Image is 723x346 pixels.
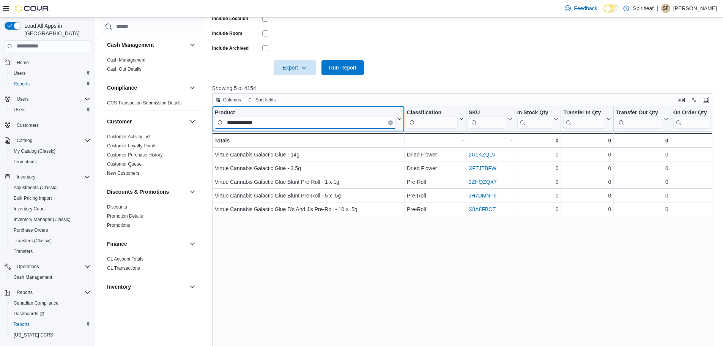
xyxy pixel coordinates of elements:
[673,150,717,159] div: 0
[14,288,90,297] span: Reports
[407,109,458,128] div: Classification
[673,136,717,145] div: 0
[407,177,464,186] div: Pre-Roll
[107,204,127,210] a: Discounts
[407,205,464,214] div: Pre-Roll
[14,206,46,212] span: Inventory Count
[689,95,698,104] button: Display options
[15,5,49,12] img: Cova
[663,4,668,13] span: SF
[107,152,163,158] span: Customer Purchase History
[11,320,90,329] span: Reports
[661,4,670,13] div: Sara F
[11,273,90,282] span: Cash Management
[11,226,51,235] a: Purchase Orders
[329,64,356,71] span: Run Report
[11,330,90,340] span: Washington CCRS
[11,204,49,213] a: Inventory Count
[107,84,137,92] h3: Compliance
[107,171,139,176] a: New Customers
[14,185,58,191] span: Adjustments (Classic)
[2,120,93,131] button: Customers
[14,159,37,165] span: Promotions
[8,68,93,79] button: Users
[517,191,559,200] div: 0
[11,79,33,88] a: Reports
[8,272,93,283] button: Cash Management
[563,164,611,173] div: 0
[14,172,38,182] button: Inventory
[11,147,59,156] a: My Catalog (Classic)
[274,60,316,75] button: Export
[603,5,619,13] input: Dark Mode
[11,69,90,78] span: Users
[8,330,93,340] button: [US_STATE] CCRS
[407,191,464,200] div: Pre-Roll
[107,170,139,176] span: New Customers
[517,109,553,128] div: In Stock Qty
[8,235,93,246] button: Transfers (Classic)
[8,182,93,193] button: Adjustments (Classic)
[14,148,56,154] span: My Catalog (Classic)
[188,282,197,291] button: Inventory
[616,109,662,116] div: Transfer Out Qty
[673,109,711,116] div: On Order Qty
[107,100,182,106] span: OCS Transaction Submission Details
[14,262,42,271] button: Operations
[107,134,151,139] a: Customer Activity List
[388,120,393,125] button: Clear input
[11,183,90,192] span: Adjustments (Classic)
[673,109,717,128] button: On Order Qty
[188,40,197,49] button: Cash Management
[8,193,93,204] button: Bulk Pricing Import
[14,95,32,104] button: Users
[14,274,52,280] span: Cash Management
[107,283,186,291] button: Inventory
[469,152,496,158] a: 2U1KZQLV
[8,319,93,330] button: Reports
[2,135,93,146] button: Catalog
[2,57,93,68] button: Home
[215,177,402,186] div: Virtue Cannabis Galactic Glue Blunt Pre-Roll - 1 x 1g
[14,136,35,145] button: Catalog
[14,58,32,67] a: Home
[107,41,186,49] button: Cash Management
[616,150,668,159] div: 0
[563,177,611,186] div: 0
[407,136,464,145] div: -
[407,109,458,116] div: Classification
[11,330,56,340] a: [US_STATE] CCRS
[21,22,90,37] span: Load All Apps in [GEOGRAPHIC_DATA]
[11,79,90,88] span: Reports
[101,254,203,276] div: Finance
[11,157,40,166] a: Promotions
[14,248,33,254] span: Transfers
[14,262,90,271] span: Operations
[213,95,244,104] button: Columns
[14,120,90,130] span: Customers
[107,213,143,219] a: Promotion Details
[245,95,279,104] button: Sort fields
[469,193,496,199] a: JH7DMNF6
[11,299,61,308] a: Canadian Compliance
[107,256,143,262] a: GL Account Totals
[469,136,512,145] div: -
[616,109,668,128] button: Transfer Out Qty
[673,109,711,128] div: On Order Qty
[107,57,145,63] a: Cash Management
[11,320,33,329] a: Reports
[14,288,36,297] button: Reports
[657,4,658,13] p: |
[8,214,93,225] button: Inventory Manager (Classic)
[107,188,186,196] button: Discounts & Promotions
[107,143,156,149] a: Customer Loyalty Points
[14,70,25,76] span: Users
[14,332,53,338] span: [US_STATE] CCRS
[616,136,668,145] div: 0
[11,147,90,156] span: My Catalog (Classic)
[107,41,154,49] h3: Cash Management
[562,1,600,16] a: Feedback
[8,156,93,167] button: Promotions
[8,104,93,115] button: Users
[469,165,496,171] a: XFTJTBFW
